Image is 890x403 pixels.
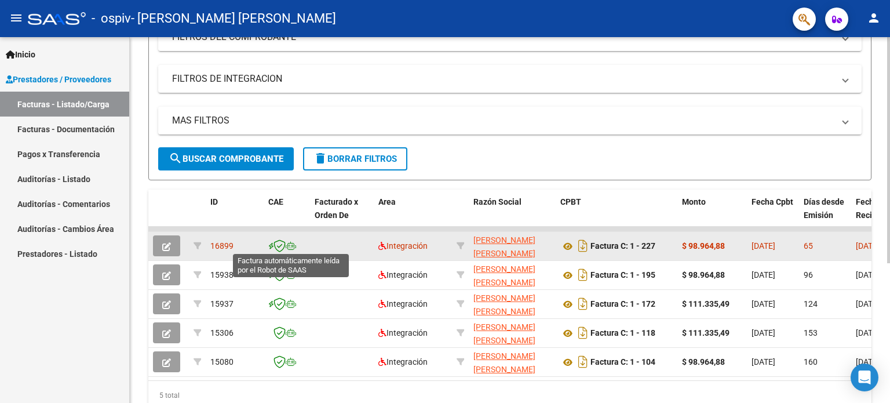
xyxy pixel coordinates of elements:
[590,358,655,367] strong: Factura C: 1 - 104
[590,300,655,309] strong: Factura C: 1 - 172
[804,241,813,250] span: 65
[172,114,834,127] mat-panel-title: MAS FILTROS
[210,299,234,308] span: 15937
[158,147,294,170] button: Buscar Comprobante
[856,299,880,308] span: [DATE]
[590,329,655,338] strong: Factura C: 1 - 118
[752,241,775,250] span: [DATE]
[575,324,590,342] i: Descargar documento
[92,6,131,31] span: - ospiv
[310,190,374,241] datatable-header-cell: Facturado x Orden De
[6,48,35,61] span: Inicio
[313,151,327,165] mat-icon: delete
[851,364,878,391] div: Open Intercom Messenger
[804,299,818,308] span: 124
[264,190,310,241] datatable-header-cell: CAE
[856,328,880,337] span: [DATE]
[804,357,818,366] span: 160
[9,11,23,25] mat-icon: menu
[210,241,234,250] span: 16899
[590,242,655,251] strong: Factura C: 1 - 227
[131,6,336,31] span: - [PERSON_NAME] [PERSON_NAME]
[682,328,729,337] strong: $ 111.335,49
[206,190,264,241] datatable-header-cell: ID
[677,190,747,241] datatable-header-cell: Monto
[303,147,407,170] button: Borrar Filtros
[747,190,799,241] datatable-header-cell: Fecha Cpbt
[856,241,880,250] span: [DATE]
[473,235,535,258] span: [PERSON_NAME] [PERSON_NAME]
[752,328,775,337] span: [DATE]
[804,197,844,220] span: Días desde Emisión
[682,241,725,250] strong: $ 98.964,88
[315,197,358,220] span: Facturado x Orden De
[169,151,183,165] mat-icon: search
[158,107,862,135] mat-expansion-panel-header: MAS FILTROS
[378,328,428,337] span: Integración
[158,65,862,93] mat-expansion-panel-header: FILTROS DE INTEGRACION
[752,357,775,366] span: [DATE]
[210,270,234,279] span: 15938
[575,266,590,284] i: Descargar documento
[856,270,880,279] span: [DATE]
[473,264,535,287] span: [PERSON_NAME] [PERSON_NAME]
[313,154,397,164] span: Borrar Filtros
[867,11,881,25] mat-icon: person
[378,357,428,366] span: Integración
[804,270,813,279] span: 96
[575,237,590,255] i: Descargar documento
[556,190,677,241] datatable-header-cell: CPBT
[473,197,521,206] span: Razón Social
[752,299,775,308] span: [DATE]
[378,197,396,206] span: Area
[575,353,590,371] i: Descargar documento
[473,292,551,316] div: 27382108340
[856,197,888,220] span: Fecha Recibido
[560,197,581,206] span: CPBT
[473,293,535,316] span: [PERSON_NAME] [PERSON_NAME]
[268,197,283,206] span: CAE
[799,190,851,241] datatable-header-cell: Días desde Emisión
[473,321,551,345] div: 27382108340
[752,197,793,206] span: Fecha Cpbt
[682,357,725,366] strong: $ 98.964,88
[473,322,535,345] span: [PERSON_NAME] [PERSON_NAME]
[378,241,428,250] span: Integración
[575,295,590,313] i: Descargar documento
[378,270,428,279] span: Integración
[473,234,551,258] div: 27382108340
[473,350,551,374] div: 27382108340
[590,271,655,280] strong: Factura C: 1 - 195
[469,190,556,241] datatable-header-cell: Razón Social
[473,263,551,287] div: 27382108340
[804,328,818,337] span: 153
[374,190,452,241] datatable-header-cell: Area
[682,299,729,308] strong: $ 111.335,49
[682,270,725,279] strong: $ 98.964,88
[172,72,834,85] mat-panel-title: FILTROS DE INTEGRACION
[682,197,706,206] span: Monto
[210,197,218,206] span: ID
[210,328,234,337] span: 15306
[169,154,283,164] span: Buscar Comprobante
[752,270,775,279] span: [DATE]
[6,73,111,86] span: Prestadores / Proveedores
[473,351,535,374] span: [PERSON_NAME] [PERSON_NAME]
[856,357,880,366] span: [DATE]
[210,357,234,366] span: 15080
[378,299,428,308] span: Integración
